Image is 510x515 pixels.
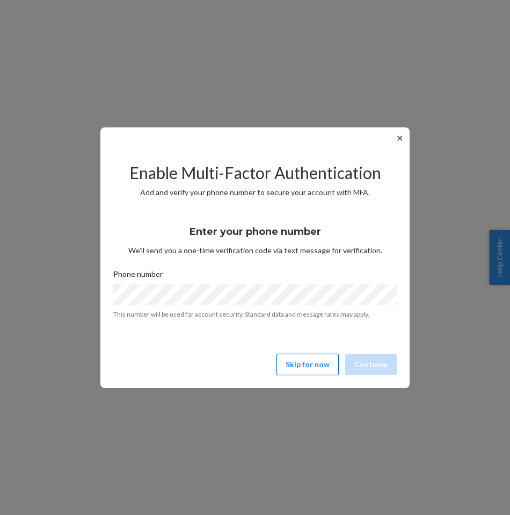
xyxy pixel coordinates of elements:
[113,164,397,182] h2: Enable Multi-Factor Authentication
[113,187,397,198] p: Add and verify your phone number to secure your account with MFA.
[113,310,397,319] p: This number will be used for account security. Standard data and message rates may apply.
[345,354,397,375] button: Continue
[190,225,321,239] h3: Enter your phone number
[394,132,405,145] button: ✕
[113,216,397,256] div: We’ll send you a one-time verification code via text message for verification.
[276,354,339,375] button: Skip for now
[113,269,163,284] span: Phone number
